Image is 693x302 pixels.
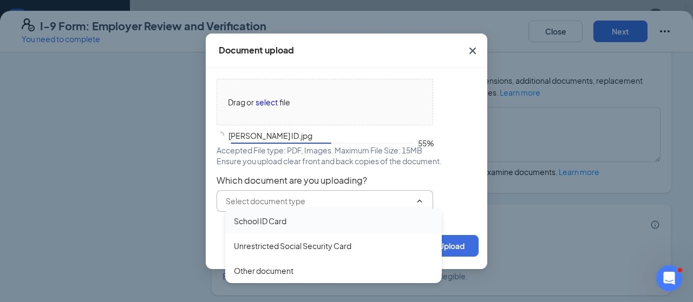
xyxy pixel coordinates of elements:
[217,156,442,166] span: Ensure you upload clear front and back copies of the document.
[217,145,422,156] span: Accepted File type: PDF, Images. Maximum File Size: 15MB
[217,175,476,186] span: Which document are you uploading?
[424,235,479,257] button: Upload
[224,130,420,142] span: Tanisha ID.jpg
[234,215,286,227] div: School ID Card
[466,44,479,57] svg: Cross
[418,139,433,147] span: 55%
[279,96,290,108] span: file
[226,195,411,207] input: Select document type
[228,96,254,108] span: Drag or
[216,131,225,140] span: loading
[234,265,293,277] div: Other document
[217,79,433,125] span: Drag orselectfile
[415,197,424,205] svg: ChevronUp
[656,265,682,291] iframe: Intercom live chat
[234,240,351,252] div: Unrestricted Social Security Card
[256,96,278,108] span: select
[219,44,294,56] div: Document upload
[458,33,487,68] button: Close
